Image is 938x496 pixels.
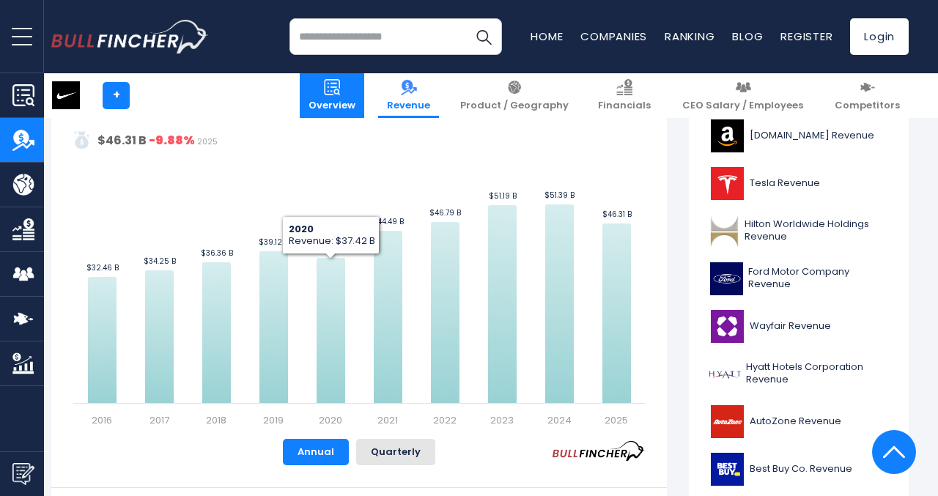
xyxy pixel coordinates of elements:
[547,413,572,427] text: 2024
[263,413,284,427] text: 2019
[673,73,812,118] a: CEO Salary / Employees
[682,100,803,112] span: CEO Salary / Employees
[531,29,563,44] a: Home
[92,413,112,427] text: 2016
[835,100,900,112] span: Competitors
[283,439,349,465] button: Annual
[97,132,147,149] strong: $46.31 B
[103,82,130,109] a: +
[73,97,645,427] svg: NIKE's Revenue Trend
[709,167,745,200] img: TSLA logo
[602,209,632,220] text: $46.31 B
[356,439,435,465] button: Quarterly
[700,163,898,204] a: Tesla Revenue
[850,18,909,55] a: Login
[700,306,898,347] a: Wayfair Revenue
[465,18,502,55] button: Search
[700,449,898,489] a: Best Buy Co. Revenue
[709,405,745,438] img: AZO logo
[665,29,714,44] a: Ranking
[544,190,575,201] text: $51.39 B
[732,29,763,44] a: Blog
[709,358,742,390] img: H logo
[316,243,347,254] text: $37.42 B
[700,116,898,156] a: [DOMAIN_NAME] Revenue
[300,73,364,118] a: Overview
[709,262,744,295] img: F logo
[429,207,461,218] text: $46.79 B
[149,132,195,149] strong: -9.88%
[709,453,745,486] img: BBY logo
[51,20,209,53] a: Go to homepage
[433,413,457,427] text: 2022
[149,413,169,427] text: 2017
[259,237,289,248] text: $39.12 B
[700,211,898,251] a: Hilton Worldwide Holdings Revenue
[51,20,209,53] img: bullfincher logo
[73,131,91,149] img: addasd
[826,73,909,118] a: Competitors
[309,100,355,112] span: Overview
[709,119,745,152] img: AMZN logo
[319,413,342,427] text: 2020
[378,73,439,118] a: Revenue
[580,29,647,44] a: Companies
[700,401,898,442] a: AutoZone Revenue
[201,248,233,259] text: $36.36 B
[589,73,660,118] a: Financials
[605,413,628,427] text: 2025
[598,100,651,112] span: Financials
[780,29,832,44] a: Register
[700,354,898,394] a: Hyatt Hotels Corporation Revenue
[387,100,430,112] span: Revenue
[709,215,740,248] img: HLT logo
[206,413,226,427] text: 2018
[86,262,119,273] text: $32.46 B
[197,136,218,147] span: 2025
[451,73,577,118] a: Product / Geography
[700,259,898,299] a: Ford Motor Company Revenue
[489,190,517,201] text: $51.19 B
[372,216,404,227] text: $44.49 B
[490,413,514,427] text: 2023
[52,81,80,109] img: NKE logo
[144,256,176,267] text: $34.25 B
[460,100,569,112] span: Product / Geography
[709,310,745,343] img: W logo
[377,413,398,427] text: 2021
